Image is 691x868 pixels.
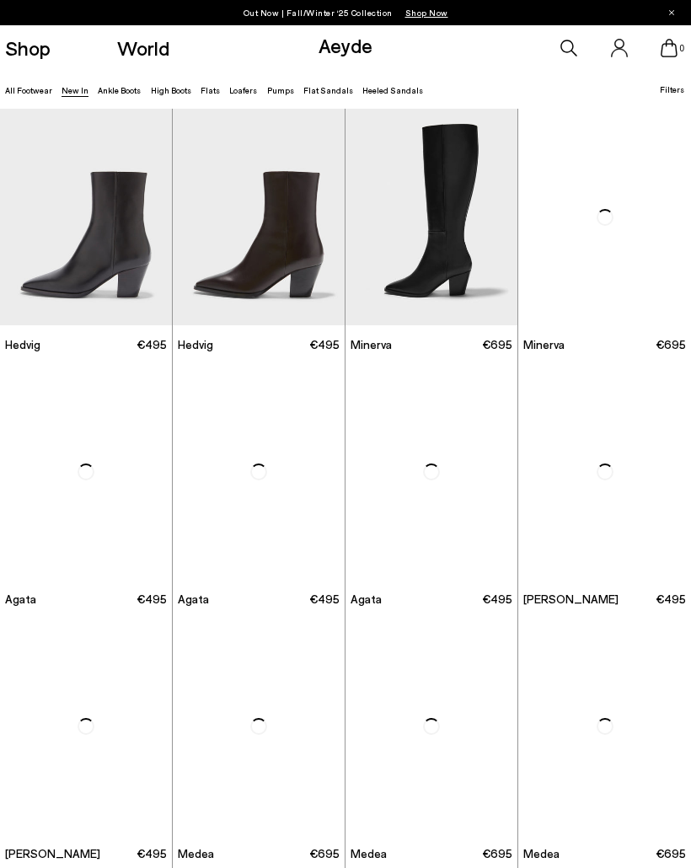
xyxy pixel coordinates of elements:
[518,618,691,834] img: Medea Suede Knee-High Boots
[201,85,220,95] a: Flats
[5,591,36,608] span: Agata
[178,336,213,353] span: Hedvig
[173,580,345,618] a: Agata €495
[345,109,517,325] img: Minerva High Cowboy Boots
[345,363,517,580] img: Agata Suede Ankle Boots
[405,8,448,18] span: Navigate to /collections/new-in
[351,591,382,608] span: Agata
[518,363,691,580] img: Baba Pointed Cowboy Boots
[345,580,517,618] a: Agata €495
[319,33,372,57] a: Aeyde
[482,336,512,353] span: €695
[523,591,619,608] span: [PERSON_NAME]
[362,85,423,95] a: Heeled Sandals
[656,591,686,608] span: €495
[309,845,340,862] span: €695
[678,44,686,53] span: 0
[518,109,691,325] img: Minerva High Cowboy Boots
[137,591,167,608] span: €495
[151,85,191,95] a: High Boots
[173,363,345,580] img: Agata Suede Ankle Boots
[173,325,345,363] a: Hedvig €495
[523,845,560,862] span: Medea
[267,85,294,95] a: Pumps
[98,85,141,95] a: Ankle Boots
[345,618,517,834] img: Medea Knee-High Boots
[5,38,51,58] a: Shop
[178,591,209,608] span: Agata
[351,336,392,353] span: Minerva
[518,325,691,363] a: Minerva €695
[656,845,686,862] span: €695
[244,4,448,21] p: Out Now | Fall/Winter ‘25 Collection
[660,84,684,94] span: Filters
[661,39,678,57] a: 0
[518,580,691,618] a: [PERSON_NAME] €495
[178,845,214,862] span: Medea
[482,591,512,608] span: €495
[351,845,387,862] span: Medea
[656,336,686,353] span: €695
[137,336,167,353] span: €495
[229,85,257,95] a: Loafers
[309,336,340,353] span: €495
[523,336,565,353] span: Minerva
[309,591,340,608] span: €495
[345,325,517,363] a: Minerva €695
[5,845,100,862] span: [PERSON_NAME]
[62,85,88,95] a: New In
[303,85,353,95] a: Flat Sandals
[173,109,345,325] img: Hedvig Cowboy Ankle Boots
[5,85,52,95] a: All Footwear
[482,845,512,862] span: €695
[117,38,169,58] a: World
[5,336,40,353] span: Hedvig
[173,618,345,834] img: Medea Knee-High Boots
[137,845,167,862] span: €495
